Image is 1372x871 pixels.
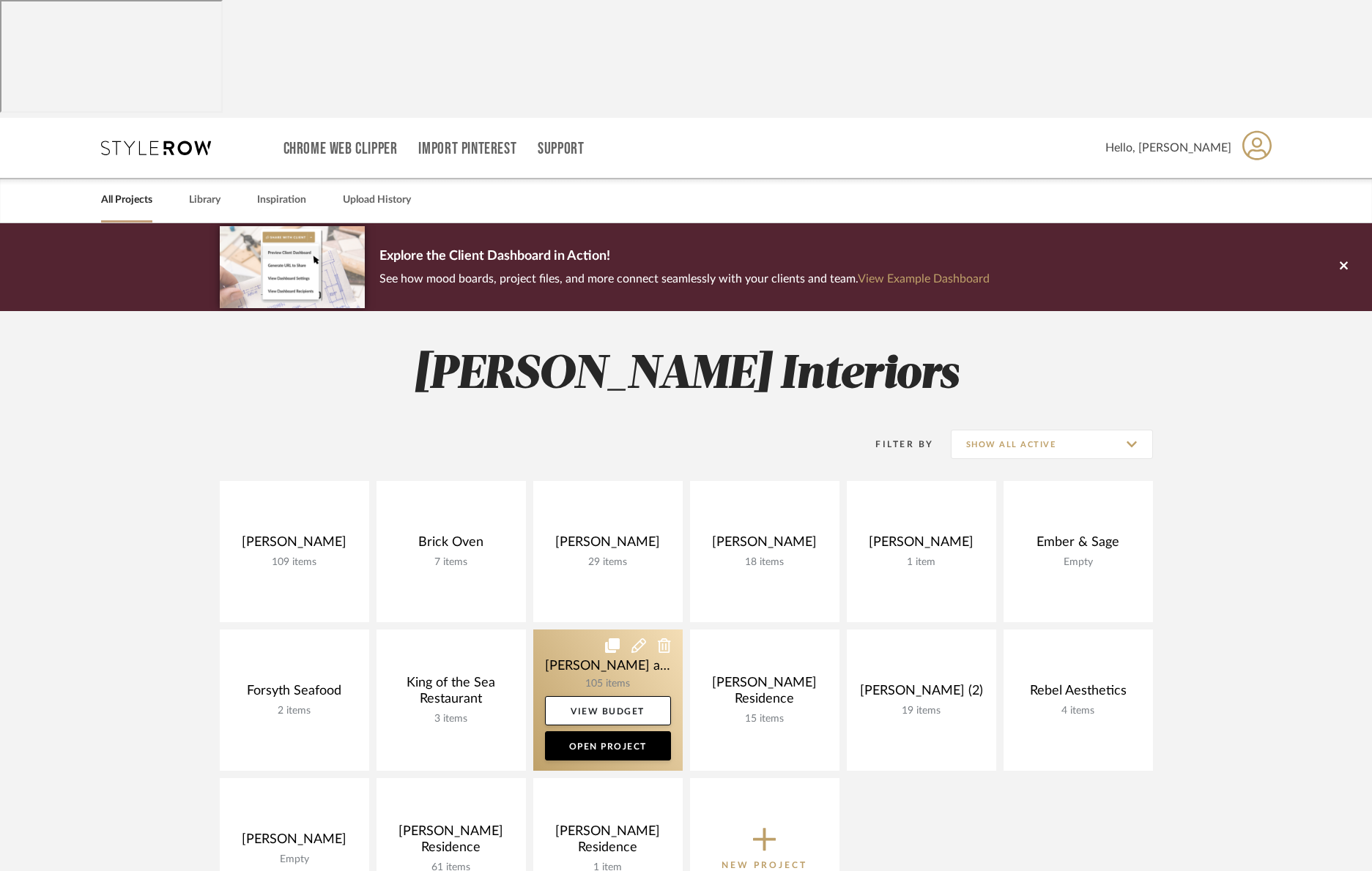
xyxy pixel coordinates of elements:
div: 4 items [1015,705,1141,717]
div: 18 items [702,556,828,569]
a: Chrome Web Clipper [283,143,398,155]
div: Filter By [857,437,934,452]
a: Import Pinterest [418,143,516,155]
div: 29 items [545,556,671,569]
div: Empty [1015,556,1141,569]
span: Hello, [PERSON_NAME] [1105,139,1231,157]
div: Forsyth Seafood [231,683,357,705]
div: [PERSON_NAME] [702,534,828,556]
div: Ember & Sage [1015,534,1141,556]
a: Inspiration [257,190,306,210]
img: d5d033c5-7b12-40c2-a960-1ecee1989c38.png [220,226,365,307]
div: 1 item [859,556,984,569]
a: All Projects [101,190,152,210]
div: [PERSON_NAME] [545,534,671,556]
h2: [PERSON_NAME] Interiors [159,348,1214,403]
a: View Example Dashboard [858,273,990,285]
div: 3 items [388,713,514,725]
div: [PERSON_NAME] [231,534,357,556]
div: Rebel Aesthetics [1015,683,1141,705]
div: 19 items [859,705,984,717]
div: [PERSON_NAME] [231,831,357,853]
div: 2 items [231,705,357,717]
div: [PERSON_NAME] Residence [388,823,514,861]
div: [PERSON_NAME] (2) [859,683,984,705]
a: Support [538,143,584,155]
div: [PERSON_NAME] Residence [702,675,828,713]
div: [PERSON_NAME] Residence [545,823,671,861]
a: Upload History [343,190,411,210]
p: See how mood boards, project files, and more connect seamlessly with your clients and team. [379,269,990,289]
div: Empty [231,853,357,866]
div: Brick Oven [388,534,514,556]
div: 109 items [231,556,357,569]
div: 7 items [388,556,514,569]
div: King of the Sea Restaurant [388,675,514,713]
a: Open Project [545,731,671,760]
div: 15 items [702,713,828,725]
div: [PERSON_NAME] [859,534,984,556]
p: Explore the Client Dashboard in Action! [379,245,990,269]
a: View Budget [545,696,671,725]
a: Library [189,190,220,210]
